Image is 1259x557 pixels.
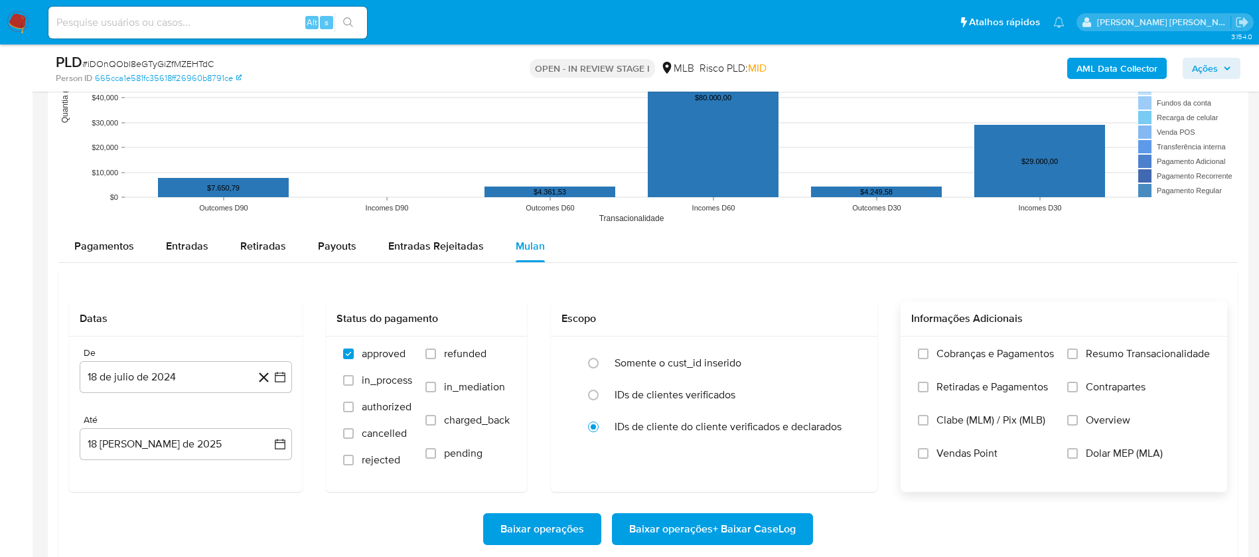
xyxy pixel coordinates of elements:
span: 3.154.0 [1231,31,1252,42]
span: s [325,16,329,29]
button: Ações [1183,58,1240,79]
span: MID [748,60,767,76]
a: Sair [1235,15,1249,29]
a: 665cca1e581fc35618ff26960b8791ce [95,72,242,84]
span: Risco PLD: [700,61,767,76]
div: MLB [660,61,694,76]
input: Pesquise usuários ou casos... [48,14,367,31]
a: Notificações [1053,17,1065,28]
p: OPEN - IN REVIEW STAGE I [530,59,655,78]
span: Atalhos rápidos [969,15,1040,29]
b: PLD [56,51,82,72]
p: renata.fdelgado@mercadopago.com.br [1097,16,1231,29]
button: AML Data Collector [1067,58,1167,79]
b: Person ID [56,72,92,84]
span: Ações [1192,58,1218,79]
button: search-icon [334,13,362,32]
span: Alt [307,16,317,29]
span: # iDOnQObl8eGTyGiZfMZEHTdC [82,57,214,70]
b: AML Data Collector [1076,58,1157,79]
